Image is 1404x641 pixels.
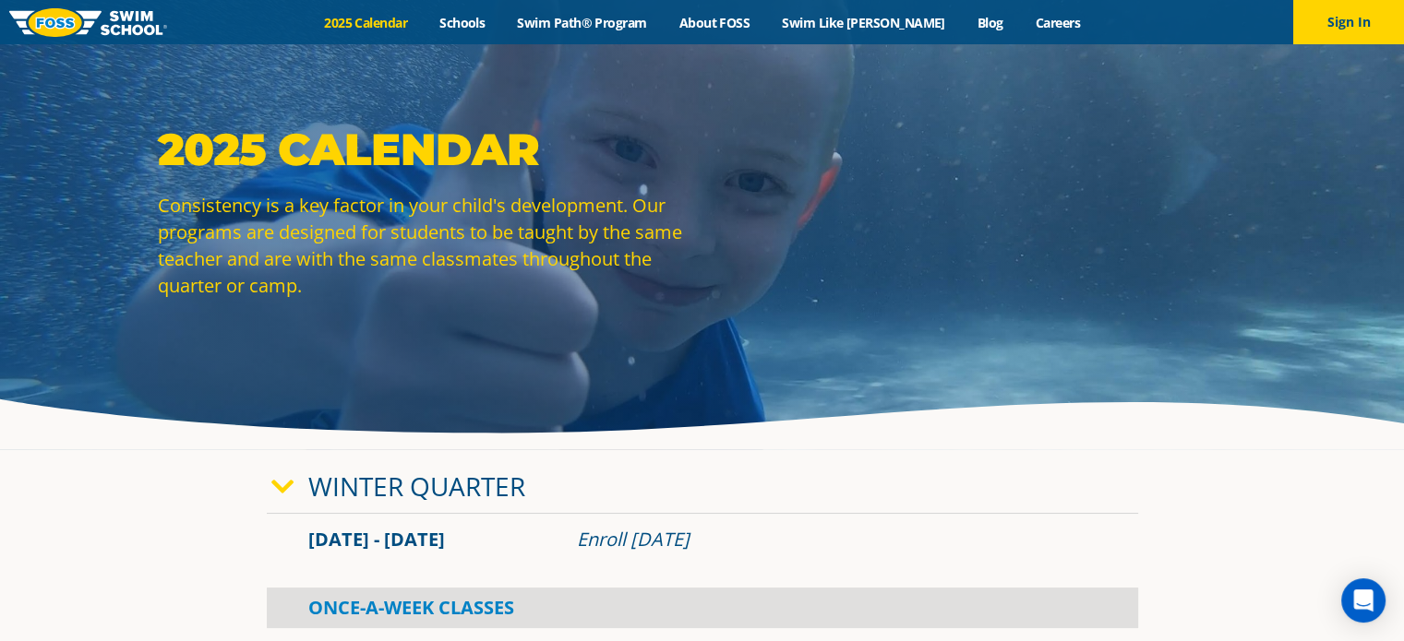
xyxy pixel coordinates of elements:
a: About FOSS [663,14,766,31]
a: Blog [961,14,1019,31]
a: 2025 Calendar [308,14,424,31]
a: Swim Like [PERSON_NAME] [766,14,962,31]
a: Winter Quarter [308,469,525,504]
a: Schools [424,14,501,31]
a: Swim Path® Program [501,14,663,31]
p: Consistency is a key factor in your child's development. Our programs are designed for students t... [158,192,693,299]
a: Careers [1019,14,1096,31]
span: [DATE] - [DATE] [308,527,445,552]
div: Open Intercom Messenger [1341,578,1386,623]
div: Once-A-Week Classes [267,588,1138,628]
strong: 2025 Calendar [158,123,539,176]
div: Enroll [DATE] [577,527,1097,552]
img: FOSS Swim School Logo [9,8,167,37]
